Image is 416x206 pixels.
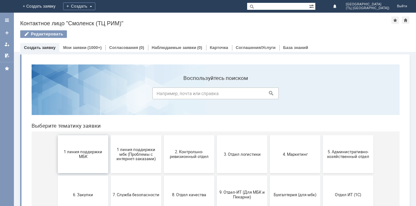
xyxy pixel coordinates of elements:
[243,157,294,195] button: Это соглашение не активно!
[245,92,292,97] span: 4. Маркетинг
[2,51,12,61] a: Мои согласования
[296,116,347,154] button: Отдел ИТ (1С)
[236,45,276,50] a: Соглашения/Услуги
[190,116,241,154] button: 9. Отдел-ИТ (Для МБК и Пекарни)
[298,90,345,100] span: 5. Административно-хозяйственный отдел
[63,45,86,50] a: Мои заявки
[2,39,12,49] a: Мои заявки
[20,20,391,27] div: Контактное лицо "Смоленск (ТЦ РИМ)"
[298,133,345,137] span: Отдел ИТ (1С)
[192,173,239,178] span: Франчайзинг
[296,76,347,114] button: 5. Административно-хозяйственный отдел
[245,133,292,137] span: Бухгалтерия (для мбк)
[84,76,135,114] button: 1 линия поддержки мбк (Проблемы с интернет-заказами)
[346,6,389,10] span: (ТЦ [GEOGRAPHIC_DATA])
[245,171,292,180] span: Это соглашение не активно!
[309,3,315,9] span: Расширенный поиск
[126,28,252,40] input: Например, почта или справка
[283,45,308,50] a: База знаний
[84,116,135,154] button: 7. Служба безопасности
[402,16,409,24] div: Сделать домашней страницей
[192,130,239,140] span: 9. Отдел-ИТ (Для МБК и Пекарни)
[109,45,138,50] a: Согласования
[346,3,389,6] span: [GEOGRAPHIC_DATA]
[137,116,188,154] button: 8. Отдел качества
[298,168,345,183] span: [PERSON_NAME]. Услуги ИТ для МБК (оформляет L1)
[139,45,144,50] div: (0)
[5,63,373,70] header: Выберите тематику заявки
[139,133,186,137] span: 8. Отдел качества
[2,28,12,38] a: Создать заявку
[152,45,196,50] a: Наблюдаемые заявки
[33,171,80,180] span: Отдел-ИТ (Битрикс24 и CRM)
[296,157,347,195] button: [PERSON_NAME]. Услуги ИТ для МБК (оформляет L1)
[31,116,82,154] button: 6. Закупки
[391,16,399,24] div: Добавить в избранное
[33,90,80,100] span: 1 линия поддержки МБК
[86,88,133,102] span: 1 линия поддержки мбк (Проблемы с интернет-заказами)
[192,92,239,97] span: 3. Отдел логистики
[243,116,294,154] button: Бухгалтерия (для мбк)
[31,76,82,114] button: 1 линия поддержки МБК
[137,157,188,195] button: Финансовый отдел
[210,45,228,50] a: Карточка
[139,173,186,178] span: Финансовый отдел
[86,133,133,137] span: 7. Служба безопасности
[197,45,202,50] div: (0)
[87,45,102,50] div: (1000+)
[137,76,188,114] button: 2. Контрольно-ревизионный отдел
[63,3,95,10] div: Создать
[86,173,133,178] span: Отдел-ИТ (Офис)
[190,76,241,114] button: 3. Отдел логистики
[139,90,186,100] span: 2. Контрольно-ревизионный отдел
[33,133,80,137] span: 6. Закупки
[243,76,294,114] button: 4. Маркетинг
[84,157,135,195] button: Отдел-ИТ (Офис)
[24,45,56,50] a: Создать заявку
[31,157,82,195] button: Отдел-ИТ (Битрикс24 и CRM)
[126,15,252,22] label: Воспользуйтесь поиском
[190,157,241,195] button: Франчайзинг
